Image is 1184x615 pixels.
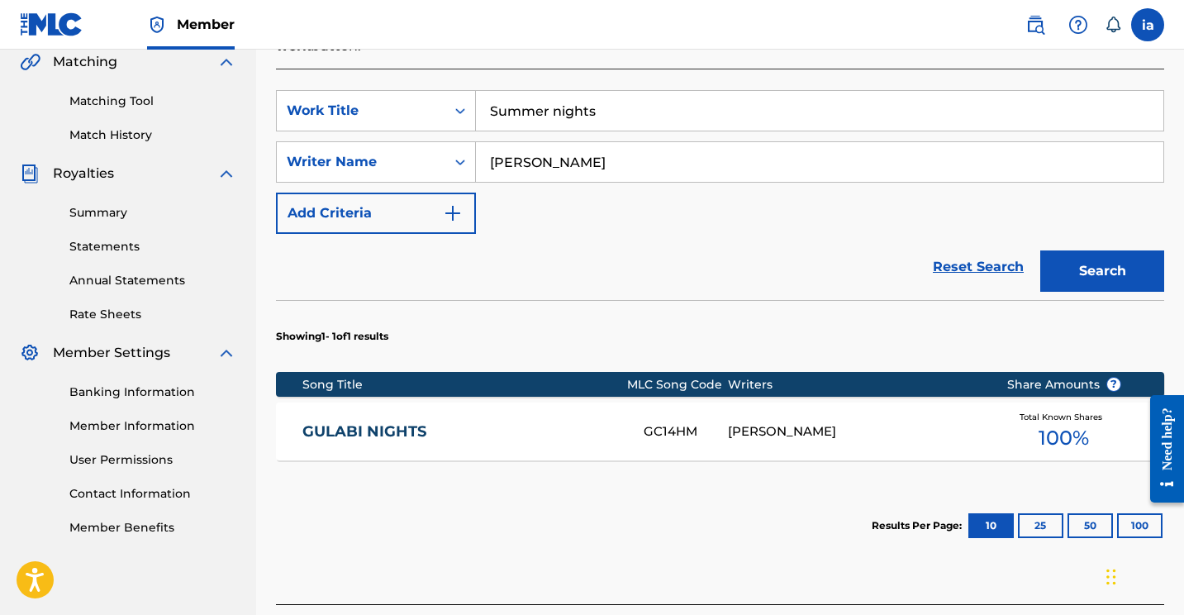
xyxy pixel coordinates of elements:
a: Statements [69,238,236,255]
button: Search [1040,250,1164,292]
a: Matching Tool [69,93,236,110]
img: expand [216,164,236,184]
iframe: Chat Widget [1101,536,1184,615]
span: ? [1107,378,1120,391]
span: Royalties [53,164,114,184]
img: 9d2ae6d4665cec9f34b9.svg [443,203,463,223]
a: Annual Statements [69,272,236,289]
span: 100 % [1039,423,1089,453]
img: expand [216,343,236,363]
img: Top Rightsholder [147,15,167,35]
span: Matching [53,52,117,72]
img: expand [216,52,236,72]
button: 10 [968,513,1014,538]
p: Results Per Page: [872,518,966,533]
div: Writers [728,376,981,393]
a: User Permissions [69,451,236,469]
button: 100 [1117,513,1163,538]
div: Help [1062,8,1095,41]
a: Member Information [69,417,236,435]
img: Royalties [20,164,40,184]
img: help [1068,15,1088,35]
a: Match History [69,126,236,144]
div: Writer Name [287,152,435,172]
img: Member Settings [20,343,40,363]
button: 25 [1018,513,1063,538]
span: Share Amounts [1007,376,1121,393]
div: Work Title [287,101,435,121]
div: Song Title [302,376,626,393]
a: Member Benefits [69,519,236,536]
a: Contact Information [69,485,236,503]
a: GULABI NIGHTS [302,422,621,441]
a: Banking Information [69,384,236,401]
form: Search Form [276,90,1164,300]
div: User Menu [1131,8,1164,41]
span: Total Known Shares [1020,411,1109,423]
img: MLC Logo [20,12,83,36]
div: Notifications [1105,17,1121,33]
a: Summary [69,204,236,222]
div: [PERSON_NAME] [728,422,981,441]
span: Member Settings [53,343,170,363]
iframe: Resource Center [1138,379,1184,520]
a: Public Search [1019,8,1052,41]
span: Member [177,15,235,34]
a: Reset Search [925,249,1032,285]
button: 50 [1068,513,1113,538]
div: MLC Song Code [627,376,729,393]
div: GC14HM [644,422,728,441]
button: Add Criteria [276,193,476,234]
p: Showing 1 - 1 of 1 results [276,329,388,344]
img: search [1025,15,1045,35]
a: Rate Sheets [69,306,236,323]
div: Drag [1106,552,1116,602]
img: Matching [20,52,40,72]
